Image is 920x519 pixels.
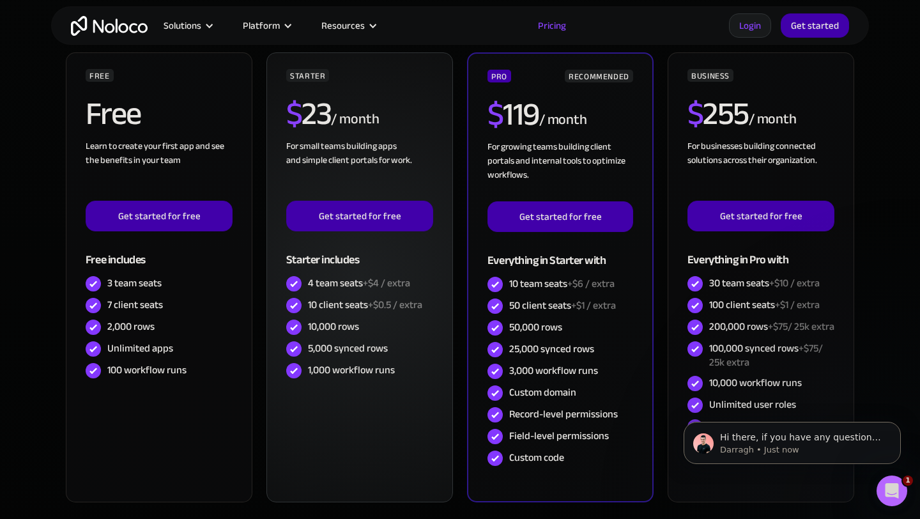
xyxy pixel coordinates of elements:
div: / month [539,110,587,130]
iframe: Intercom live chat [877,476,907,506]
div: PRO [487,70,511,82]
a: Login [729,13,771,38]
div: 30 team seats [709,276,820,290]
div: 5,000 synced rows [308,341,388,355]
span: +$10 / extra [769,274,820,293]
div: Resources [321,17,365,34]
a: Get started for free [487,201,633,232]
h2: 119 [487,98,539,130]
span: +$1 / extra [775,295,820,314]
div: 10,000 rows [308,320,359,334]
span: $ [286,84,302,144]
a: Pricing [522,17,582,34]
div: 50 client seats [509,298,616,313]
div: Free includes [86,231,233,273]
div: Solutions [148,17,227,34]
div: 100 client seats [709,298,820,312]
span: $ [687,84,703,144]
div: 50,000 rows [509,320,562,334]
div: Custom domain [509,385,576,399]
div: / month [331,109,379,130]
div: Resources [305,17,390,34]
span: 1 [903,476,913,486]
div: 200,000 rows [709,320,834,334]
div: Platform [227,17,305,34]
div: 10 team seats [509,277,615,291]
a: Get started for free [286,201,433,231]
a: Get started for free [687,201,834,231]
div: 100,000 synced rows [709,341,834,369]
span: +$0.5 / extra [368,295,422,314]
div: RECOMMENDED [565,70,633,82]
div: 4 team seats [308,276,410,290]
h2: Free [86,98,141,130]
div: Unlimited apps [107,341,173,355]
div: 7 client seats [107,298,163,312]
div: Starter includes [286,231,433,273]
div: / month [749,109,797,130]
div: 100 workflow runs [107,363,187,377]
div: 3 team seats [107,276,162,290]
a: Get started [781,13,849,38]
span: $ [487,84,503,144]
span: +$75/ 25k extra [768,317,834,336]
span: +$4 / extra [363,274,410,293]
a: Get started for free [86,201,233,231]
span: +$6 / extra [567,274,615,293]
div: Custom code [509,451,564,465]
div: 1,000 workflow runs [308,363,395,377]
a: home [71,16,148,36]
div: BUSINESS [687,69,733,82]
div: Solutions [164,17,201,34]
span: +$75/ 25k extra [709,339,823,372]
h2: 23 [286,98,332,130]
div: 25,000 synced rows [509,342,594,356]
div: 2,000 rows [107,320,155,334]
div: 10,000 workflow runs [709,376,802,390]
div: FREE [86,69,114,82]
div: Everything in Pro with [687,231,834,273]
div: Field-level permissions [509,429,609,443]
div: For businesses building connected solutions across their organization. ‍ [687,139,834,201]
div: Record-level permissions [509,407,618,421]
div: Platform [243,17,280,34]
iframe: Intercom notifications message [664,395,920,484]
div: For growing teams building client portals and internal tools to optimize workflows. [487,140,633,201]
h2: 255 [687,98,749,130]
div: Learn to create your first app and see the benefits in your team ‍ [86,139,233,201]
span: +$1 / extra [571,296,616,315]
div: For small teams building apps and simple client portals for work. ‍ [286,139,433,201]
div: 10 client seats [308,298,422,312]
div: STARTER [286,69,329,82]
div: 3,000 workflow runs [509,364,598,378]
div: Everything in Starter with [487,232,633,274]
